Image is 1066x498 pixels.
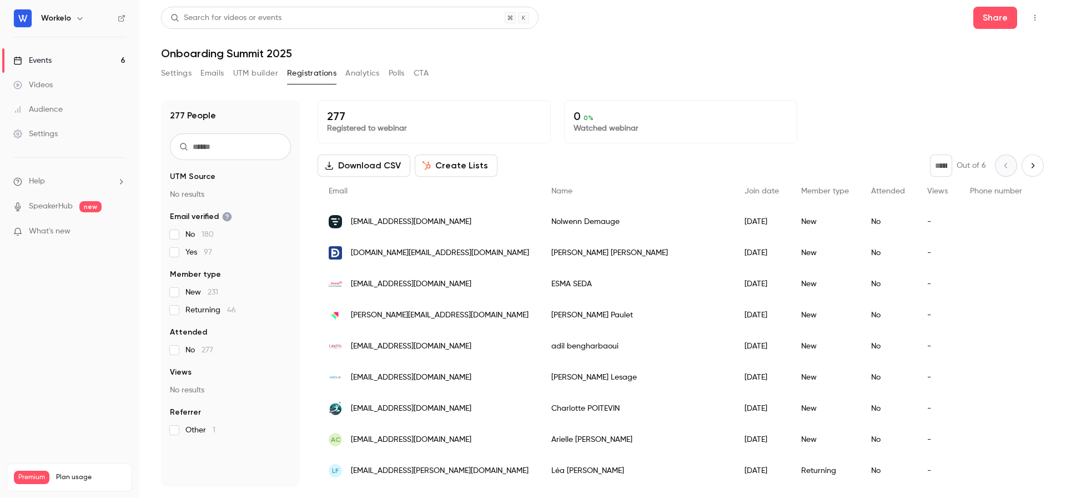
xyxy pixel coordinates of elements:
section: facet-groups [170,171,291,436]
span: No [185,345,213,356]
div: New [790,206,860,237]
span: 180 [202,231,214,238]
img: charlottepoitevincoaching.com [329,402,342,415]
span: What's new [29,226,71,237]
span: [EMAIL_ADDRESS][DOMAIN_NAME] [351,216,471,228]
div: New [790,393,860,424]
div: ESMA SEDA [540,268,733,300]
div: No [860,300,916,331]
span: Premium [14,471,49,484]
span: AC [331,435,340,445]
div: [PERSON_NAME] Paulet [540,300,733,331]
span: Views [170,367,192,378]
div: Audience [13,104,63,115]
button: UTM builder [233,64,278,82]
span: [EMAIL_ADDRESS][DOMAIN_NAME] [351,403,471,415]
span: Other [185,425,215,436]
div: No [860,424,916,455]
h1: 277 People [170,109,216,122]
img: teamstarter.co [329,308,342,322]
div: [DATE] [733,206,790,237]
button: Download CSV [318,155,410,177]
div: New [790,300,860,331]
span: [EMAIL_ADDRESS][DOMAIN_NAME] [351,341,471,352]
span: Help [29,176,45,187]
button: Create Lists [415,155,497,177]
div: No [860,237,916,268]
div: Charlotte POITEVIN [540,393,733,424]
li: help-dropdown-opener [13,176,125,187]
button: Analytics [345,64,380,82]
img: domial.fr [329,277,342,291]
span: [PERSON_NAME][EMAIL_ADDRESS][DOMAIN_NAME] [351,310,529,321]
div: New [790,424,860,455]
div: No [860,331,916,362]
div: [DATE] [733,300,790,331]
div: Arielle [PERSON_NAME] [540,424,733,455]
span: new [79,201,102,212]
button: Registrations [287,64,336,82]
div: Léa [PERSON_NAME] [540,455,733,486]
span: Views [927,187,948,195]
span: UTM Source [170,171,215,182]
div: - [916,424,959,455]
h1: Onboarding Summit 2025 [161,47,1044,60]
div: - [916,268,959,300]
h6: Workelo [41,13,71,24]
img: ilevia.keolis.com [329,371,342,384]
div: Settings [13,128,58,140]
p: Registered to webinar [327,123,541,134]
span: Member type [170,269,221,280]
span: New [185,287,218,298]
div: New [790,237,860,268]
span: Plan usage [56,473,125,482]
div: - [916,331,959,362]
div: No [860,268,916,300]
button: Settings [161,64,192,82]
div: Returning [790,455,860,486]
div: [DATE] [733,393,790,424]
span: 0 % [584,114,594,122]
div: - [916,393,959,424]
button: Next page [1022,155,1044,177]
span: Email verified [170,211,232,222]
div: [DATE] [733,268,790,300]
p: 0 [574,109,788,123]
div: No [860,362,916,393]
p: Out of 6 [957,160,986,171]
div: [DATE] [733,331,790,362]
button: Emails [200,64,224,82]
span: LF [332,466,339,476]
div: - [916,237,959,268]
span: Yes [185,247,212,258]
span: Email [329,187,348,195]
span: 231 [208,288,218,296]
span: 1 [213,426,215,434]
div: - [916,455,959,486]
div: [DATE] [733,455,790,486]
div: [DATE] [733,424,790,455]
span: Member type [801,187,849,195]
div: [DATE] [733,362,790,393]
div: New [790,362,860,393]
button: Polls [389,64,405,82]
span: No [185,229,214,240]
div: Search for videos or events [170,12,281,24]
div: No [860,393,916,424]
div: - [916,206,959,237]
img: livestorm.co [329,215,342,228]
div: New [790,268,860,300]
iframe: Noticeable Trigger [112,227,125,237]
span: [EMAIL_ADDRESS][DOMAIN_NAME] [351,278,471,290]
div: [PERSON_NAME] Lesage [540,362,733,393]
span: 277 [202,346,213,354]
span: Phone number [970,187,1022,195]
span: [EMAIL_ADDRESS][DOMAIN_NAME] [351,372,471,384]
div: - [916,362,959,393]
div: No [860,206,916,237]
div: New [790,331,860,362]
div: [PERSON_NAME] [PERSON_NAME] [540,237,733,268]
div: No [860,455,916,486]
span: Returning [185,305,236,316]
span: [DOMAIN_NAME][EMAIL_ADDRESS][DOMAIN_NAME] [351,247,529,259]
